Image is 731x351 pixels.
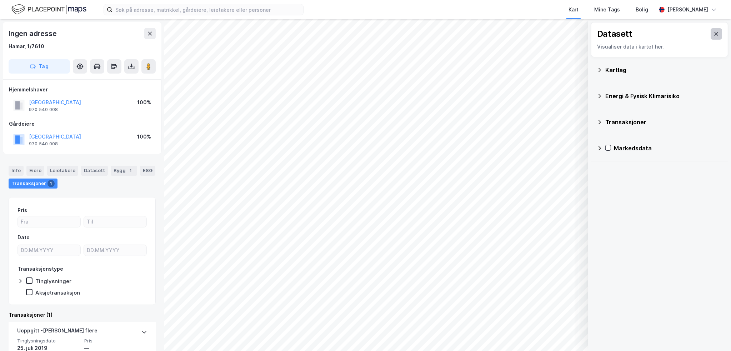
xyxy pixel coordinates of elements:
div: Dato [17,233,30,242]
div: Tinglysninger [35,278,71,285]
div: [PERSON_NAME] [667,5,708,14]
div: 1 [127,167,134,174]
div: Transaksjoner [9,179,57,189]
div: Datasett [81,166,108,176]
input: DD.MM.YYYY [18,245,80,256]
iframe: Chat Widget [695,317,731,351]
div: Kart [569,5,579,14]
div: Eiere [26,166,44,176]
input: Søk på adresse, matrikkel, gårdeiere, leietakere eller personer [112,4,303,15]
div: Hjemmelshaver [9,85,155,94]
div: 1 [47,180,55,187]
input: Til [84,216,146,227]
div: Gårdeiere [9,120,155,128]
div: Leietakere [47,166,78,176]
div: Uoppgitt - [PERSON_NAME] flere [17,326,97,338]
span: Pris [84,338,147,344]
div: Pris [17,206,27,215]
div: Transaksjoner [605,118,722,126]
div: Mine Tags [594,5,620,14]
input: DD.MM.YYYY [84,245,146,256]
div: Kartlag [605,66,722,74]
div: Aksjetransaksjon [35,289,80,296]
div: Datasett [597,28,632,40]
div: ESG [140,166,155,176]
button: Tag [9,59,70,74]
div: 100% [137,98,151,107]
div: Kontrollprogram for chat [695,317,731,351]
div: 100% [137,132,151,141]
div: Bygg [111,166,137,176]
div: Energi & Fysisk Klimarisiko [605,92,722,100]
div: Info [9,166,24,176]
img: logo.f888ab2527a4732fd821a326f86c7f29.svg [11,3,86,16]
div: 970 540 008 [29,107,58,112]
div: Hamar, 1/7610 [9,42,44,51]
div: Markedsdata [614,144,722,152]
div: Visualiser data i kartet her. [597,42,722,51]
span: Tinglysningsdato [17,338,80,344]
div: Ingen adresse [9,28,58,39]
div: Transaksjonstype [17,265,63,273]
input: Fra [18,216,80,227]
div: 970 540 008 [29,141,58,147]
div: Bolig [636,5,648,14]
div: Transaksjoner (1) [9,311,156,319]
